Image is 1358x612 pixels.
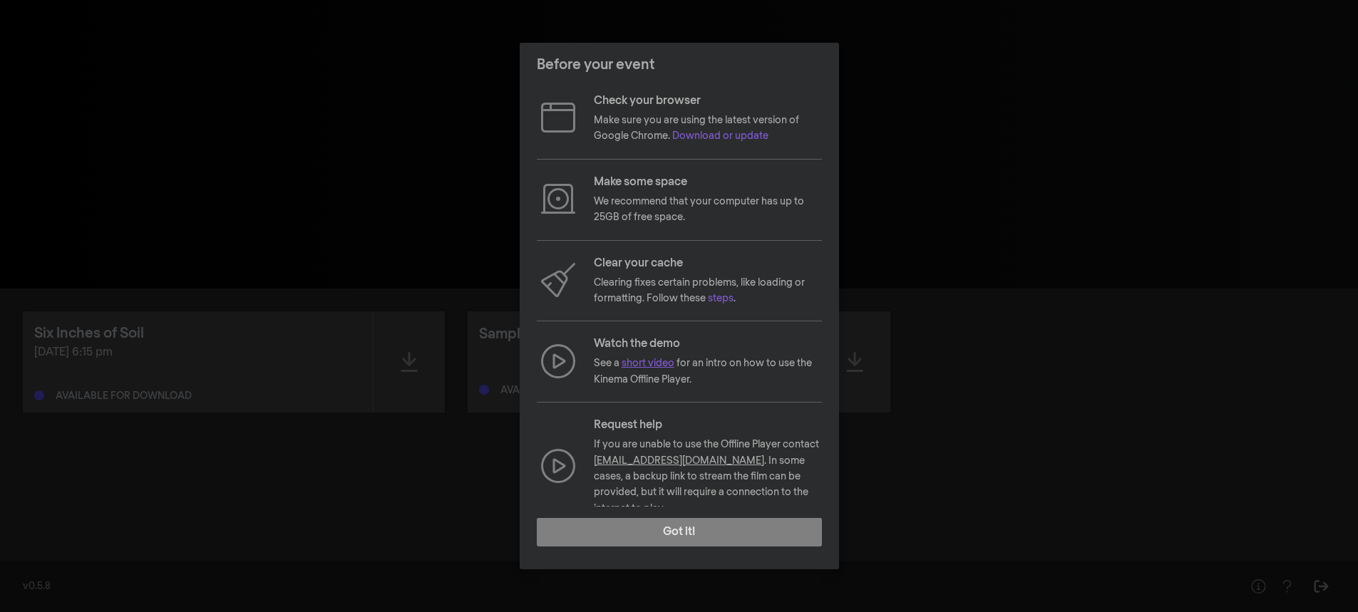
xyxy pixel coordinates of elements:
header: Before your event [520,43,839,87]
p: Request help [594,417,822,434]
p: Watch the demo [594,336,822,353]
button: Got it! [537,518,822,546]
p: Clearing fixes certain problems, like loading or formatting. Follow these . [594,275,822,307]
a: Download or update [672,131,768,141]
p: Make sure you are using the latest version of Google Chrome. [594,113,822,145]
a: short video [622,358,674,368]
p: Clear your cache [594,255,822,272]
p: We recommend that your computer has up to 25GB of free space. [594,194,822,226]
p: Check your browser [594,93,822,110]
p: If you are unable to use the Offline Player contact . In some cases, a backup link to stream the ... [594,437,822,517]
a: steps [708,294,734,304]
p: See a for an intro on how to use the Kinema Offline Player. [594,356,822,388]
a: [EMAIL_ADDRESS][DOMAIN_NAME] [594,456,764,466]
p: Make some space [594,174,822,191]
